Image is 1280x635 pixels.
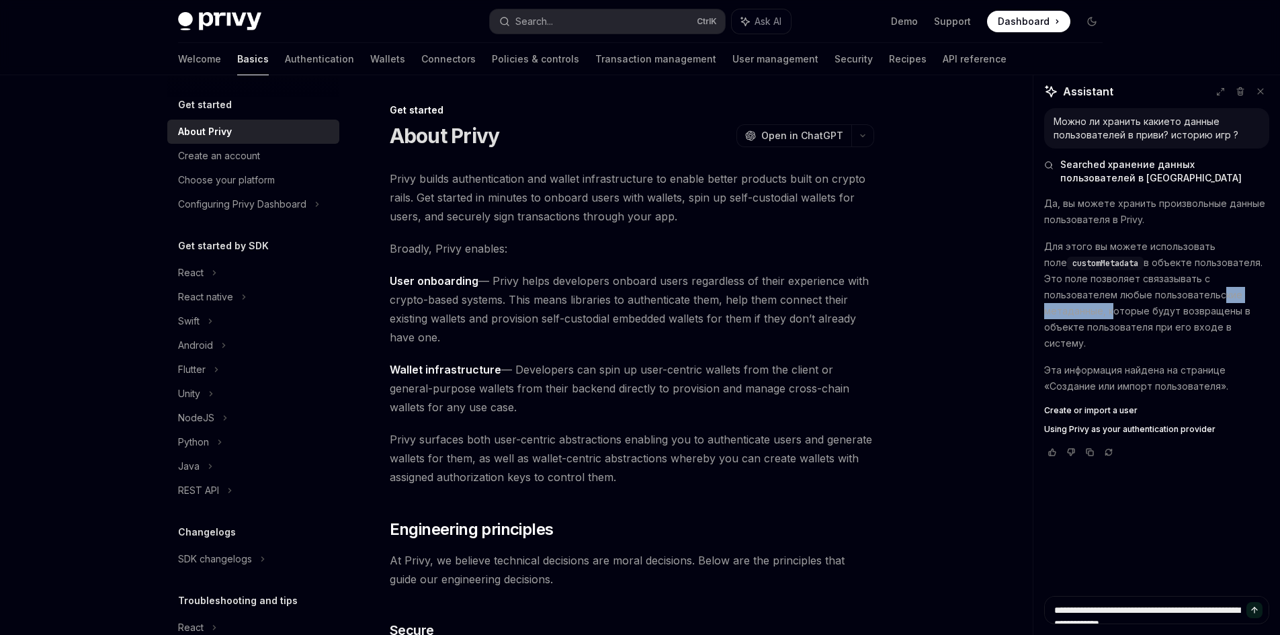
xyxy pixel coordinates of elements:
[178,362,206,378] div: Flutter
[736,124,851,147] button: Open in ChatGPT
[732,43,818,75] a: User management
[178,148,260,164] div: Create an account
[390,360,874,417] span: — Developers can spin up user-centric wallets from the client or general-purpose wallets from the...
[178,524,236,540] h5: Changelogs
[178,551,252,567] div: SDK changelogs
[178,265,204,281] div: React
[178,289,233,305] div: React native
[755,15,781,28] span: Ask AI
[1044,196,1269,228] p: Да, вы можете хранить произвольные данные пользователя в Privy.
[178,593,298,609] h5: Troubleshooting and tips
[390,103,874,117] div: Get started
[595,43,716,75] a: Transaction management
[237,43,269,75] a: Basics
[167,168,339,192] a: Choose your platform
[1060,158,1269,185] span: Searched хранение данных пользователей в [GEOGRAPHIC_DATA]
[1072,258,1138,269] span: customMetadata
[1044,239,1269,351] p: Для этого вы можете использовать поле в объекте пользователя. Это поле позволяет связазывать с по...
[1081,11,1103,32] button: Toggle dark mode
[178,386,200,402] div: Unity
[178,410,214,426] div: NodeJS
[178,43,221,75] a: Welcome
[1044,424,1269,435] a: Using Privy as your authentication provider
[697,16,717,27] span: Ctrl K
[943,43,1007,75] a: API reference
[178,458,200,474] div: Java
[515,13,553,30] div: Search...
[390,271,874,347] span: — Privy helps developers onboard users regardless of their experience with crypto-based systems. ...
[889,43,927,75] a: Recipes
[891,15,918,28] a: Demo
[390,519,554,540] span: Engineering principles
[178,97,232,113] h5: Get started
[178,124,232,140] div: About Privy
[1246,602,1263,618] button: Send message
[178,337,213,353] div: Android
[390,551,874,589] span: At Privy, we believe technical decisions are moral decisions. Below are the principles that guide...
[370,43,405,75] a: Wallets
[390,430,874,486] span: Privy surfaces both user-centric abstractions enabling you to authenticate users and generate wal...
[835,43,873,75] a: Security
[178,482,219,499] div: REST API
[934,15,971,28] a: Support
[490,9,725,34] button: Search...CtrlK
[178,196,306,212] div: Configuring Privy Dashboard
[492,43,579,75] a: Policies & controls
[1054,115,1260,142] div: Можно ли хранить какието данные пользователей в приви? историю игр ?
[1063,83,1113,99] span: Assistant
[390,124,500,148] h1: About Privy
[761,129,843,142] span: Open in ChatGPT
[178,172,275,188] div: Choose your platform
[421,43,476,75] a: Connectors
[1044,424,1215,435] span: Using Privy as your authentication provider
[1044,405,1138,416] span: Create or import a user
[390,239,874,258] span: Broadly, Privy enables:
[1044,362,1269,394] p: Эта информация найдена на странице «Создание или импорт пользователя».
[1044,405,1269,416] a: Create or import a user
[178,313,200,329] div: Swift
[390,169,874,226] span: Privy builds authentication and wallet infrastructure to enable better products built on crypto r...
[167,144,339,168] a: Create an account
[285,43,354,75] a: Authentication
[1044,158,1269,185] button: Searched хранение данных пользователей в [GEOGRAPHIC_DATA]
[732,9,791,34] button: Ask AI
[998,15,1050,28] span: Dashboard
[987,11,1070,32] a: Dashboard
[178,12,261,31] img: dark logo
[167,120,339,144] a: About Privy
[178,238,269,254] h5: Get started by SDK
[178,434,209,450] div: Python
[390,363,501,376] strong: Wallet infrastructure
[390,274,478,288] strong: User onboarding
